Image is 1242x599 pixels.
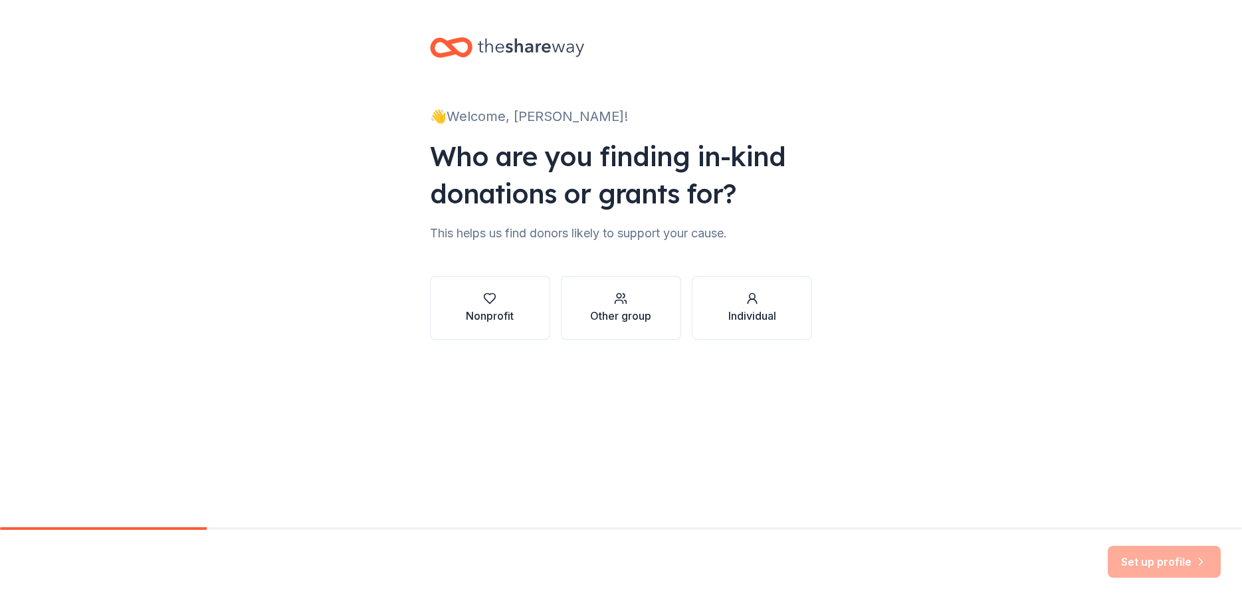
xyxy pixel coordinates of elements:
button: Nonprofit [430,276,550,340]
div: Individual [728,308,776,324]
button: Individual [692,276,812,340]
div: Nonprofit [466,308,514,324]
div: Other group [590,308,651,324]
button: Other group [561,276,681,340]
div: 👋 Welcome, [PERSON_NAME]! [430,106,813,127]
div: Who are you finding in-kind donations or grants for? [430,138,813,212]
div: This helps us find donors likely to support your cause. [430,223,813,244]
